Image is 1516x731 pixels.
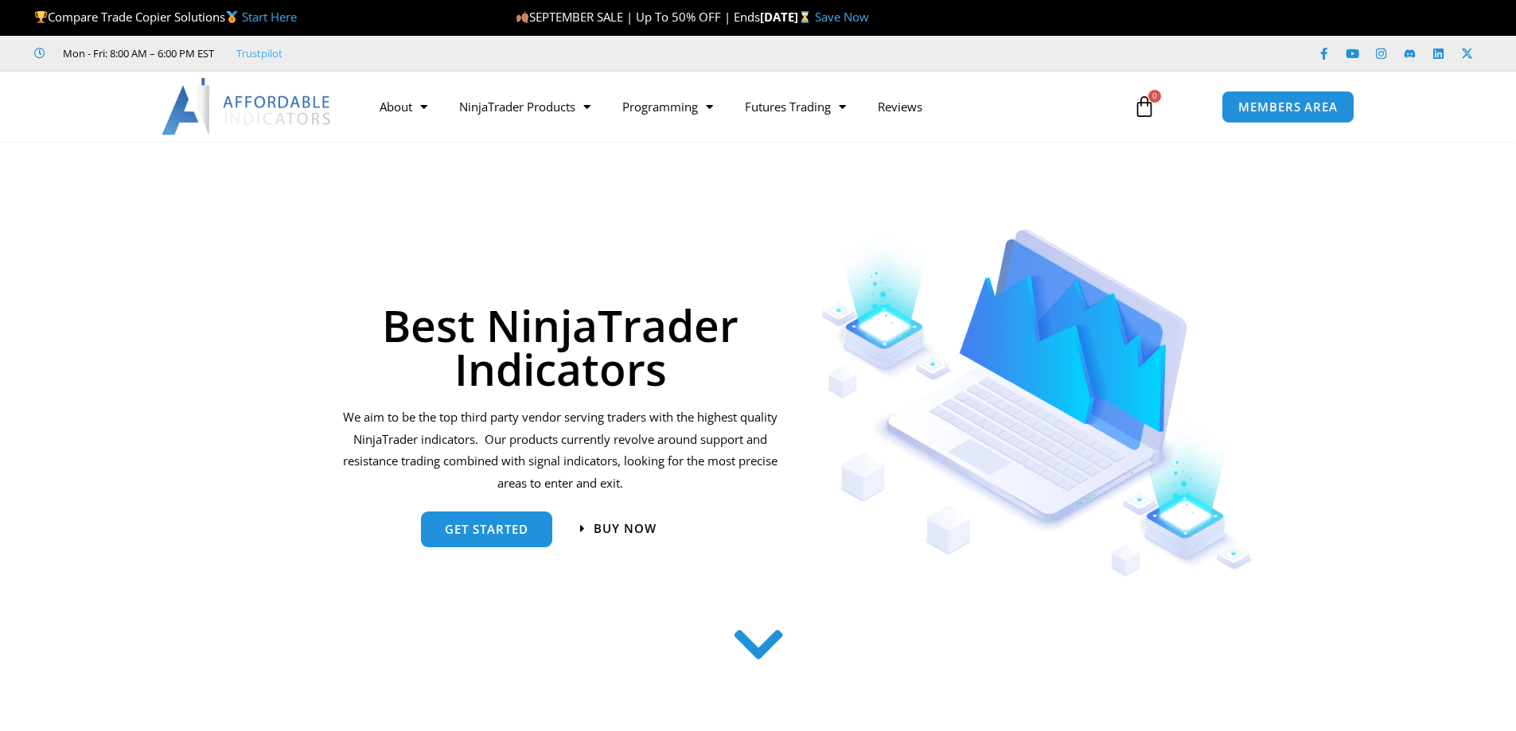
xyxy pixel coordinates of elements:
[341,303,781,391] h1: Best NinjaTrader Indicators
[729,88,862,125] a: Futures Trading
[34,9,297,25] span: Compare Trade Copier Solutions
[580,523,657,535] a: Buy now
[594,523,657,535] span: Buy now
[516,9,760,25] span: SEPTEMBER SALE | Up To 50% OFF | Ends
[862,88,938,125] a: Reviews
[341,406,781,495] p: We aim to be the top third party vendor serving traders with the highest quality NinjaTrader indi...
[799,11,811,23] img: ⌛
[1148,90,1161,103] span: 0
[162,78,333,135] img: LogoAI | Affordable Indicators – NinjaTrader
[226,11,238,23] img: 🥇
[364,88,1115,125] nav: Menu
[242,9,297,25] a: Start Here
[821,229,1253,577] img: Indicators 1 | Affordable Indicators – NinjaTrader
[59,44,214,63] span: Mon - Fri: 8:00 AM – 6:00 PM EST
[516,11,528,23] img: 🍂
[1109,84,1179,130] a: 0
[815,9,869,25] a: Save Now
[1238,101,1338,113] span: MEMBERS AREA
[606,88,729,125] a: Programming
[445,523,528,535] span: get started
[35,11,47,23] img: 🏆
[236,44,283,63] a: Trustpilot
[760,9,815,25] strong: [DATE]
[364,88,443,125] a: About
[421,511,552,547] a: get started
[1222,91,1354,123] a: MEMBERS AREA
[443,88,606,125] a: NinjaTrader Products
